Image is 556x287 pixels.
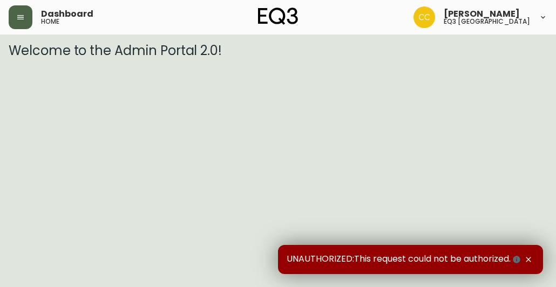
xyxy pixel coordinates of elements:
[444,18,530,25] h5: eq3 [GEOGRAPHIC_DATA]
[413,6,435,28] img: e5ae74ce19ac3445ee91f352311dd8f4
[9,43,547,58] h3: Welcome to the Admin Portal 2.0!
[41,18,59,25] h5: home
[258,8,298,25] img: logo
[41,10,93,18] span: Dashboard
[287,254,523,265] span: UNAUTHORIZED:This request could not be authorized.
[444,10,520,18] span: [PERSON_NAME]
